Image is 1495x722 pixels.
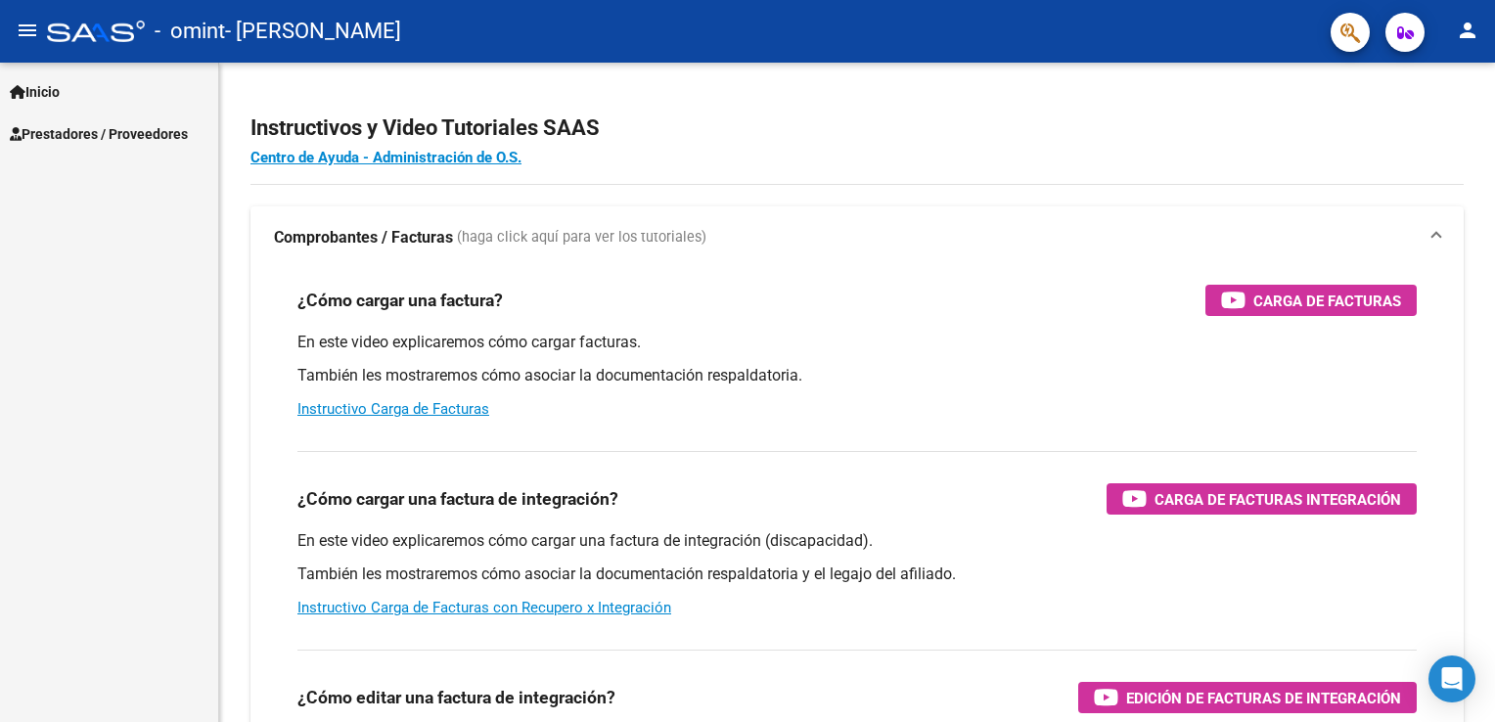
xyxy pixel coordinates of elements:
p: En este video explicaremos cómo cargar facturas. [297,332,1417,353]
h3: ¿Cómo editar una factura de integración? [297,684,615,711]
mat-icon: person [1456,19,1479,42]
span: Carga de Facturas Integración [1155,487,1401,512]
strong: Comprobantes / Facturas [274,227,453,248]
p: También les mostraremos cómo asociar la documentación respaldatoria. [297,365,1417,386]
a: Instructivo Carga de Facturas con Recupero x Integración [297,599,671,616]
span: Prestadores / Proveedores [10,123,188,145]
span: Edición de Facturas de integración [1126,686,1401,710]
button: Edición de Facturas de integración [1078,682,1417,713]
a: Centro de Ayuda - Administración de O.S. [250,149,521,166]
p: También les mostraremos cómo asociar la documentación respaldatoria y el legajo del afiliado. [297,564,1417,585]
h3: ¿Cómo cargar una factura de integración? [297,485,618,513]
a: Instructivo Carga de Facturas [297,400,489,418]
div: Open Intercom Messenger [1428,655,1475,702]
button: Carga de Facturas Integración [1107,483,1417,515]
span: Inicio [10,81,60,103]
button: Carga de Facturas [1205,285,1417,316]
span: - omint [155,10,225,53]
h3: ¿Cómo cargar una factura? [297,287,503,314]
span: (haga click aquí para ver los tutoriales) [457,227,706,248]
span: Carga de Facturas [1253,289,1401,313]
mat-icon: menu [16,19,39,42]
p: En este video explicaremos cómo cargar una factura de integración (discapacidad). [297,530,1417,552]
span: - [PERSON_NAME] [225,10,401,53]
h2: Instructivos y Video Tutoriales SAAS [250,110,1464,147]
mat-expansion-panel-header: Comprobantes / Facturas (haga click aquí para ver los tutoriales) [250,206,1464,269]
